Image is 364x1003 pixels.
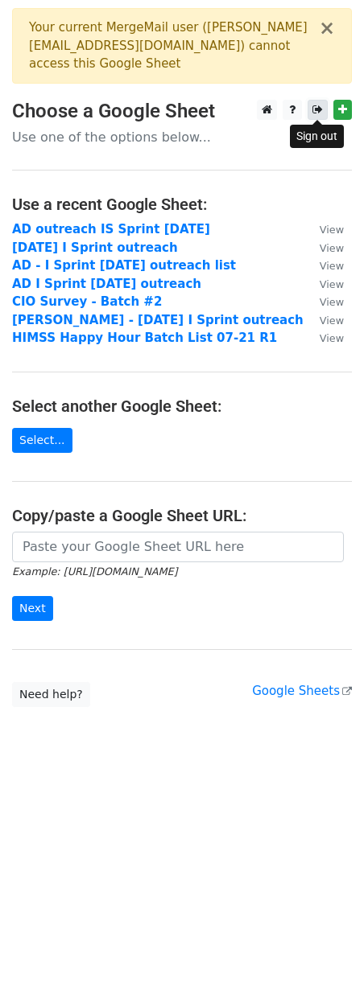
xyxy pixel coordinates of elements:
[304,258,344,273] a: View
[252,684,352,698] a: Google Sheets
[12,682,90,707] a: Need help?
[304,222,344,236] a: View
[12,222,210,236] a: AD outreach IS Sprint [DATE]
[12,428,72,453] a: Select...
[12,397,352,416] h4: Select another Google Sheet:
[12,240,178,255] a: [DATE] I Sprint outreach
[320,242,344,254] small: View
[283,926,364,1003] iframe: Chat Widget
[304,313,344,327] a: View
[12,506,352,525] h4: Copy/paste a Google Sheet URL:
[12,277,201,291] a: AD I Sprint [DATE] outreach
[12,313,304,327] a: [PERSON_NAME] - [DATE] I Sprint outreach
[304,277,344,291] a: View
[290,125,344,148] div: Sign out
[320,296,344,308] small: View
[12,565,177,578] small: Example: [URL][DOMAIN_NAME]
[12,129,352,146] p: Use one of the options below...
[12,532,344,562] input: Paste your Google Sheet URL here
[29,18,319,73] div: Your current MergeMail user ( [PERSON_NAME][EMAIL_ADDRESS][DOMAIN_NAME] ) cannot access this Goog...
[12,596,53,621] input: Next
[304,240,344,255] a: View
[320,260,344,272] small: View
[304,294,344,309] a: View
[12,294,162,309] a: CIO Survey - Batch #2
[12,258,236,273] a: AD - I Sprint [DATE] outreach list
[320,332,344,344] small: View
[304,331,344,345] a: View
[12,331,277,345] a: HIMSS Happy Hour Batch List 07-21 R1
[320,224,344,236] small: View
[12,100,352,123] h3: Choose a Google Sheet
[320,314,344,327] small: View
[320,278,344,290] small: View
[319,18,335,38] button: ×
[12,195,352,214] h4: Use a recent Google Sheet:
